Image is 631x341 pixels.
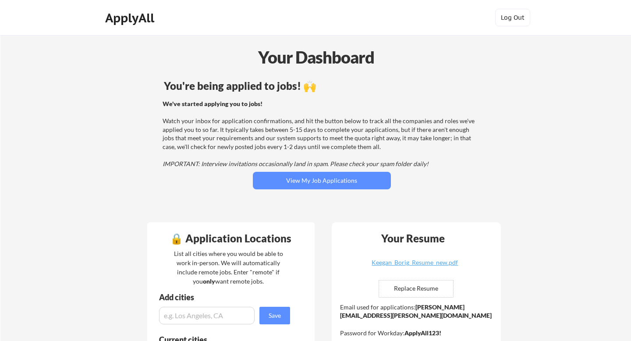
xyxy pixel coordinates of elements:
[404,329,441,337] strong: ApplyAll123!
[163,100,262,107] strong: We've started applying you to jobs!
[164,81,480,91] div: You're being applied to jobs! 🙌
[1,45,631,70] div: Your Dashboard
[159,293,292,301] div: Add cities
[340,303,492,320] strong: [PERSON_NAME][EMAIL_ADDRESS][PERSON_NAME][DOMAIN_NAME]
[168,249,289,286] div: List all cities where you would be able to work in-person. We will automatically include remote j...
[105,11,157,25] div: ApplyAll
[203,277,215,285] strong: only
[363,259,467,273] a: Keegan_Borig_Resume_new.pdf
[259,307,290,324] button: Save
[363,259,467,266] div: Keegan_Borig_Resume_new.pdf
[163,99,479,168] div: Watch your inbox for application confirmations, and hit the button below to track all the compani...
[370,233,457,244] div: Your Resume
[159,307,255,324] input: e.g. Los Angeles, CA
[495,9,530,26] button: Log Out
[253,172,391,189] button: View My Job Applications
[163,160,429,167] em: IMPORTANT: Interview invitations occasionally land in spam. Please check your spam folder daily!
[149,233,312,244] div: 🔒 Application Locations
